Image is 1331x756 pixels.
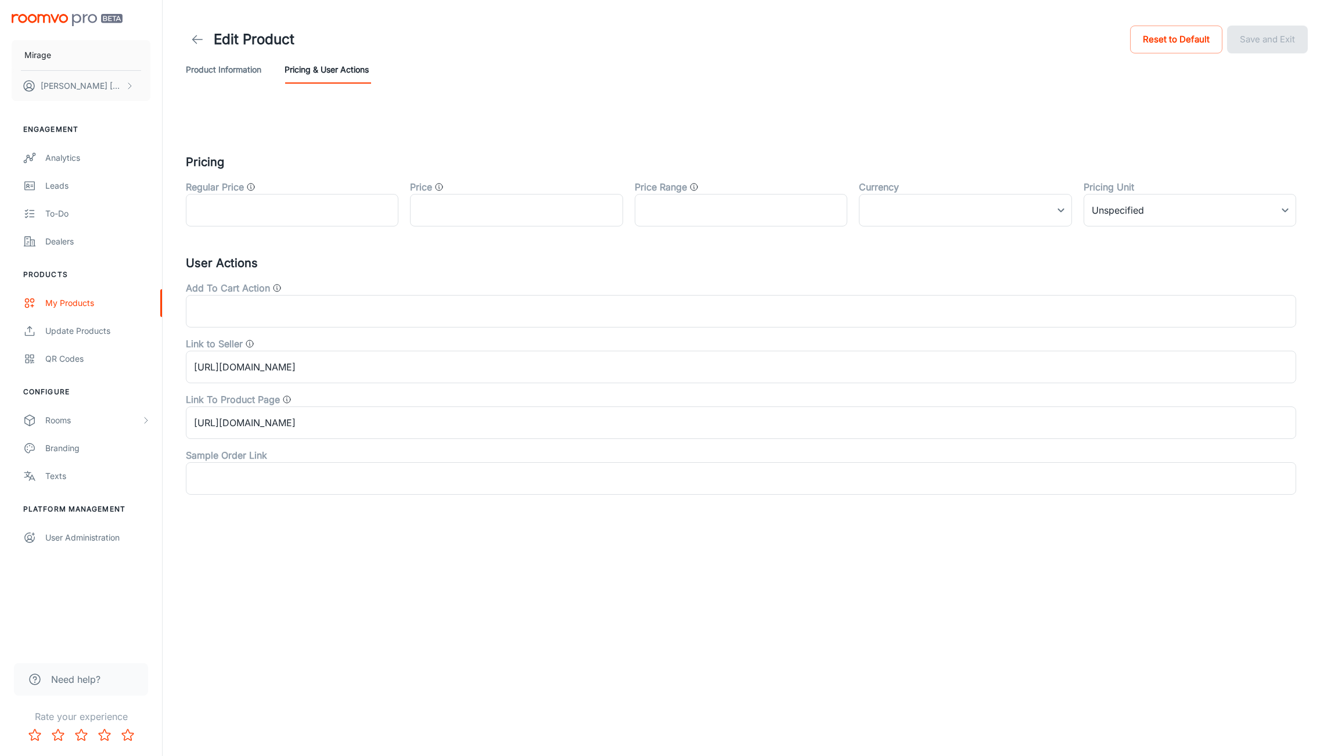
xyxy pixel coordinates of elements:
button: [PERSON_NAME] [PERSON_NAME] [12,71,150,101]
button: Mirage [12,40,150,70]
div: Unspecified [1084,194,1296,226]
label: Link To Product Page [186,393,280,406]
button: Reset to Default [1130,26,1222,53]
div: Rooms [45,414,141,427]
label: Pricing Unit [1084,180,1134,194]
svg: URL to the current product [282,395,292,404]
svg: A struck through price [246,182,256,192]
div: Branding [45,442,150,455]
label: Add To Cart Action [186,281,270,295]
label: Currency [859,180,899,194]
p: [PERSON_NAME] [PERSON_NAME] [41,80,123,92]
label: Link to Seller [186,337,243,351]
div: Analytics [45,152,150,164]
label: Sample Order Link [186,448,267,462]
div: Leads [45,179,150,192]
svg: The current price of the product [434,182,444,192]
h1: Edit Product [214,29,294,50]
div: To-do [45,207,150,220]
button: Pricing & User Actions [285,56,369,84]
h5: Pricing [186,153,1308,171]
label: Price [410,180,432,194]
div: QR Codes [45,352,150,365]
h5: User Actions [186,254,1308,272]
div: Texts [45,470,150,483]
div: Dealers [45,235,150,248]
p: Mirage [24,49,51,62]
svg: (i.e. $100 - $200) [689,182,699,192]
svg: An action to take when the user clicks a button to add to cart [272,283,282,293]
div: User Administration [45,531,150,544]
svg: The link it directs the customer to when clicking find a seller or store [245,339,254,348]
label: Price Range [635,180,687,194]
label: Regular Price [186,180,244,194]
img: Roomvo PRO Beta [12,14,123,26]
div: Update Products [45,325,150,337]
button: Product Information [186,56,261,84]
div: My Products [45,297,150,309]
